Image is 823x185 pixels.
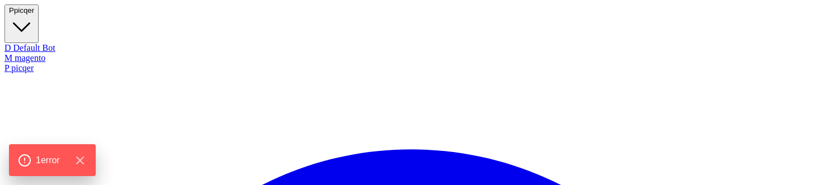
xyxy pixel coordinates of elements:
[4,43,819,53] div: Default Bot
[4,43,11,53] span: D
[4,63,819,73] div: picqer
[4,53,12,63] span: M
[4,53,819,63] div: magento
[4,63,9,73] span: P
[9,6,14,15] span: P
[14,6,34,15] span: picqer
[4,4,39,43] button: Ppicqer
